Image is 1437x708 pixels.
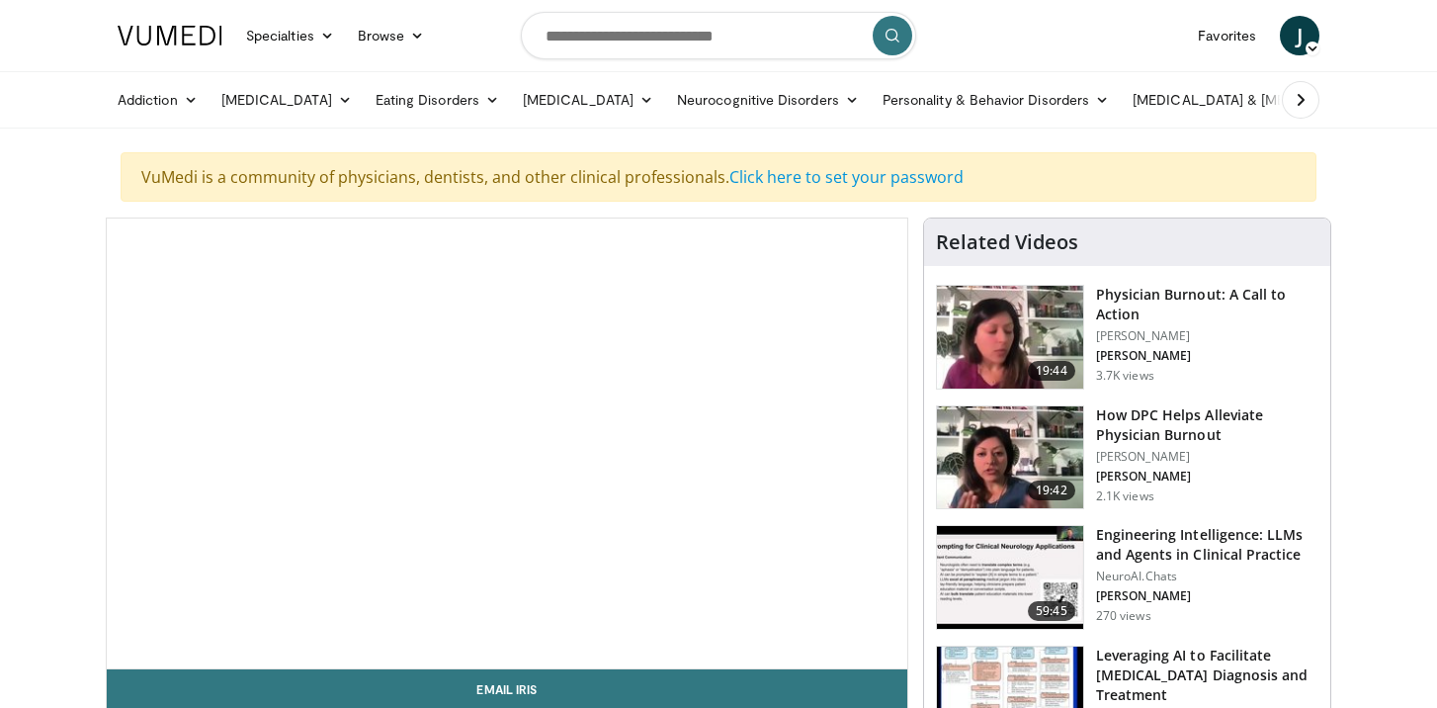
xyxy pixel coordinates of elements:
[1028,481,1075,500] span: 19:42
[1096,348,1318,364] p: [PERSON_NAME]
[511,80,665,120] a: [MEDICAL_DATA]
[871,80,1121,120] a: Personality & Behavior Disorders
[210,80,364,120] a: [MEDICAL_DATA]
[1096,588,1318,604] p: [PERSON_NAME]
[364,80,511,120] a: Eating Disorders
[1028,361,1075,381] span: 19:44
[665,80,871,120] a: Neurocognitive Disorders
[1096,488,1154,504] p: 2.1K views
[1096,449,1318,465] p: [PERSON_NAME]
[936,230,1078,254] h4: Related Videos
[107,219,907,669] video-js: Video Player
[234,16,346,55] a: Specialties
[346,16,437,55] a: Browse
[106,80,210,120] a: Addiction
[937,286,1083,389] img: ae962841-479a-4fc3-abd9-1af602e5c29c.150x105_q85_crop-smart_upscale.jpg
[1096,328,1318,344] p: [PERSON_NAME]
[936,405,1318,510] a: 19:42 How DPC Helps Alleviate Physician Burnout [PERSON_NAME] [PERSON_NAME] 2.1K views
[1280,16,1319,55] a: J
[521,12,916,59] input: Search topics, interventions
[1096,368,1154,384] p: 3.7K views
[1186,16,1268,55] a: Favorites
[729,166,964,188] a: Click here to set your password
[1096,405,1318,445] h3: How DPC Helps Alleviate Physician Burnout
[1096,608,1151,624] p: 270 views
[1096,285,1318,324] h3: Physician Burnout: A Call to Action
[1096,469,1318,485] p: [PERSON_NAME]
[937,526,1083,629] img: ea6b8c10-7800-4812-b957-8d44f0be21f9.150x105_q85_crop-smart_upscale.jpg
[1028,601,1075,621] span: 59:45
[936,525,1318,630] a: 59:45 Engineering Intelligence: LLMs and Agents in Clinical Practice NeuroAI.Chats [PERSON_NAME] ...
[118,26,222,45] img: VuMedi Logo
[937,406,1083,509] img: 8c03ed1f-ed96-42cb-9200-2a88a5e9b9ab.150x105_q85_crop-smart_upscale.jpg
[1121,80,1403,120] a: [MEDICAL_DATA] & [MEDICAL_DATA]
[1096,525,1318,565] h3: Engineering Intelligence: LLMs and Agents in Clinical Practice
[121,152,1316,202] div: VuMedi is a community of physicians, dentists, and other clinical professionals.
[1096,646,1318,705] h3: Leveraging AI to Facilitate [MEDICAL_DATA] Diagnosis and Treatment
[936,285,1318,390] a: 19:44 Physician Burnout: A Call to Action [PERSON_NAME] [PERSON_NAME] 3.7K views
[1096,569,1318,584] p: NeuroAI.Chats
